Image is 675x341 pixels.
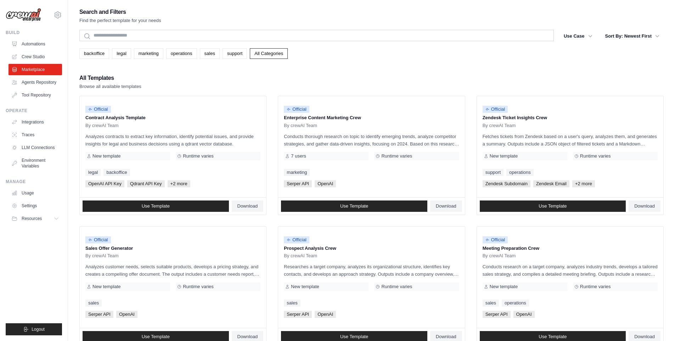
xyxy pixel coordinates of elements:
button: Resources [9,213,62,224]
a: Use Template [83,200,229,212]
a: LLM Connections [9,142,62,153]
p: Meeting Preparation Crew [483,245,658,252]
span: Use Template [142,334,170,340]
a: Use Template [480,200,626,212]
a: operations [506,169,534,176]
a: legal [112,48,131,59]
span: Official [284,106,309,113]
p: Conducts thorough research on topic to identify emerging trends, analyze competitor strategies, a... [284,133,459,148]
span: Download [436,203,456,209]
span: Serper API [284,311,312,318]
a: Settings [9,200,62,211]
p: Zendesk Ticket Insights Crew [483,114,658,121]
span: Runtime varies [183,153,214,159]
span: New template [490,153,518,159]
a: Usage [9,187,62,199]
a: Traces [9,129,62,141]
a: All Categories [250,48,288,59]
span: Use Template [539,203,567,209]
a: backoffice [103,169,130,176]
a: Download [232,200,264,212]
span: Official [85,236,111,243]
div: Build [6,30,62,35]
p: Browse all available templates [79,83,141,90]
span: Download [634,334,655,340]
span: Use Template [142,203,170,209]
img: Logo [6,8,41,22]
p: Prospect Analysis Crew [284,245,459,252]
span: New template [291,284,319,290]
span: Download [237,203,258,209]
span: Runtime varies [381,284,412,290]
a: sales [483,299,499,307]
a: Download [430,200,462,212]
p: Researches a target company, analyzes its organizational structure, identifies key contacts, and ... [284,263,459,278]
span: Runtime varies [183,284,214,290]
a: operations [502,299,529,307]
span: Zendesk Email [533,180,569,187]
p: Fetches tickets from Zendesk based on a user's query, analyzes them, and generates a summary. Out... [483,133,658,148]
a: support [223,48,247,59]
button: Logout [6,323,62,335]
span: Download [634,203,655,209]
p: Enterprise Content Marketing Crew [284,114,459,121]
a: Marketplace [9,64,62,75]
span: Serper API [284,180,312,187]
button: Sort By: Newest First [601,30,664,43]
a: Integrations [9,116,62,128]
span: OpenAI [315,311,336,318]
a: Download [629,200,660,212]
span: By crewAI Team [85,123,119,128]
span: Serper API [483,311,511,318]
span: Official [483,106,508,113]
a: sales [85,299,102,307]
span: Download [436,334,456,340]
span: Official [284,236,309,243]
button: Use Case [559,30,597,43]
span: New template [92,284,120,290]
div: Manage [6,179,62,185]
span: By crewAI Team [483,123,516,128]
span: Runtime varies [381,153,412,159]
span: By crewAI Team [483,253,516,259]
a: support [483,169,504,176]
span: +2 more [572,180,595,187]
p: Analyzes customer needs, selects suitable products, develops a pricing strategy, and creates a co... [85,263,260,278]
a: legal [85,169,101,176]
a: Agents Repository [9,77,62,88]
span: Runtime varies [580,284,611,290]
p: Find the perfect template for your needs [79,17,161,24]
span: By crewAI Team [284,253,317,259]
span: Use Template [539,334,567,340]
a: Use Template [281,200,427,212]
span: OpenAI [315,180,336,187]
span: +2 more [168,180,190,187]
span: Official [85,106,111,113]
span: OpenAI [513,311,535,318]
a: marketing [134,48,163,59]
span: Logout [32,326,45,332]
div: Operate [6,108,62,114]
span: OpenAI API Key [85,180,124,187]
span: Serper API [85,311,113,318]
a: Automations [9,38,62,50]
a: Environment Variables [9,155,62,172]
p: Conducts research on a target company, analyzes industry trends, develops a tailored sales strate... [483,263,658,278]
h2: Search and Filters [79,7,161,17]
a: Tool Repository [9,89,62,101]
p: Analyzes contracts to extract key information, identify potential issues, and provide insights fo... [85,133,260,148]
a: backoffice [79,48,109,59]
h2: All Templates [79,73,141,83]
a: sales [284,299,300,307]
a: marketing [284,169,310,176]
span: New template [92,153,120,159]
a: sales [200,48,220,59]
span: Use Template [340,203,368,209]
span: By crewAI Team [284,123,317,128]
span: Download [237,334,258,340]
span: New template [490,284,518,290]
span: OpenAI [116,311,137,318]
span: 7 users [291,153,306,159]
span: By crewAI Team [85,253,119,259]
span: Qdrant API Key [127,180,165,187]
